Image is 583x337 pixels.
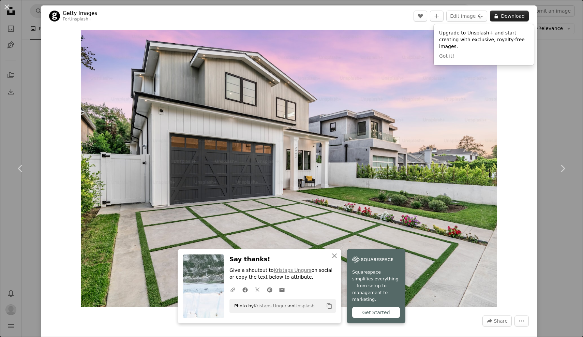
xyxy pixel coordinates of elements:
button: More Actions [514,316,529,326]
span: Squarespace simplifies everything—from setup to management to marketing. [352,269,400,303]
img: file-1747939142011-51e5cc87e3c9 [352,254,393,265]
a: Share over email [276,283,288,296]
button: Like [414,11,427,21]
a: Squarespace simplifies everything—from setup to management to marketing.Get Started [347,249,405,323]
button: Got it! [439,53,454,60]
button: Add to Collection [430,11,444,21]
p: Give a shoutout to on social or copy the text below to attribute. [229,267,336,281]
h3: Say thanks! [229,254,336,264]
div: Upgrade to Unsplash+ and start creating with exclusive, royalty-free images. [434,24,534,65]
a: Kristaps Ungurs [254,303,289,308]
a: Share on Facebook [239,283,251,296]
span: Photo by on [231,301,315,311]
a: Share on Twitter [251,283,264,296]
div: Get Started [352,307,400,318]
button: Download [490,11,529,21]
a: Share on Pinterest [264,283,276,296]
img: An exterior view of a contemporary new home in Los Angeles. [81,30,497,307]
a: Unsplash [294,303,314,308]
div: For [63,17,97,22]
a: Unsplash+ [69,17,92,21]
button: Copy to clipboard [324,300,335,312]
img: Go to Getty Images's profile [49,11,60,21]
button: Share this image [482,316,512,326]
button: Edit image [446,11,487,21]
span: Share [494,316,508,326]
a: Getty Images [63,10,97,17]
a: Kristaps Ungurs [274,267,312,273]
a: Next [542,136,583,201]
button: Zoom in on this image [81,30,497,307]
